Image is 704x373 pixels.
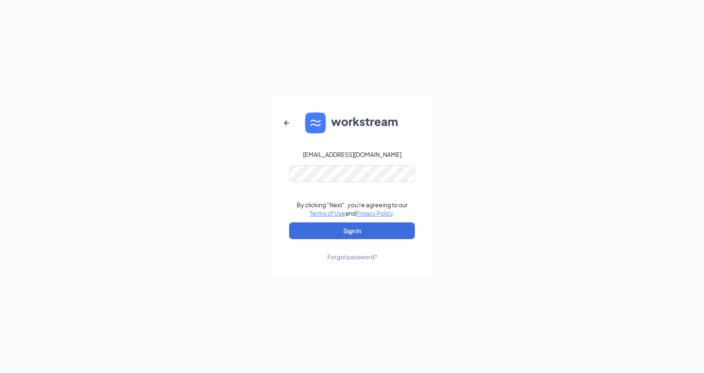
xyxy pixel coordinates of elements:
a: Privacy Policy [356,209,393,217]
svg: ArrowLeftNew [282,118,292,128]
button: Sign In [289,222,415,239]
a: Terms of Use [310,209,345,217]
img: WS logo and Workstream text [305,112,399,133]
div: By clicking "Next", you're agreeing to our and . [297,201,408,217]
div: Forgot password? [327,253,377,261]
div: [EMAIL_ADDRESS][DOMAIN_NAME] [303,150,401,159]
button: ArrowLeftNew [277,113,297,133]
a: Forgot password? [327,239,377,261]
